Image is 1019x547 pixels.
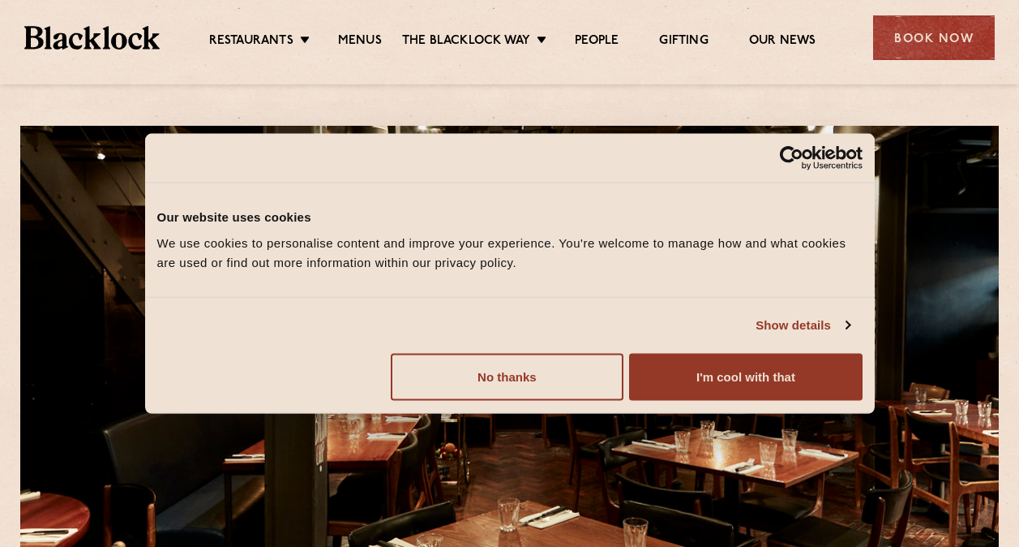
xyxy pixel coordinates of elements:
a: Our News [749,33,816,51]
div: We use cookies to personalise content and improve your experience. You're welcome to manage how a... [157,233,863,272]
button: No thanks [391,353,623,400]
button: I'm cool with that [629,353,862,400]
a: Show details [756,316,850,335]
img: BL_Textured_Logo-footer-cropped.svg [24,26,160,49]
a: The Blacklock Way [402,33,530,51]
div: Our website uses cookies [157,208,863,227]
a: Menus [338,33,382,51]
a: Restaurants [209,33,293,51]
a: Gifting [659,33,708,51]
div: Book Now [873,15,995,60]
a: People [575,33,619,51]
a: Usercentrics Cookiebot - opens in a new window [721,146,863,170]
